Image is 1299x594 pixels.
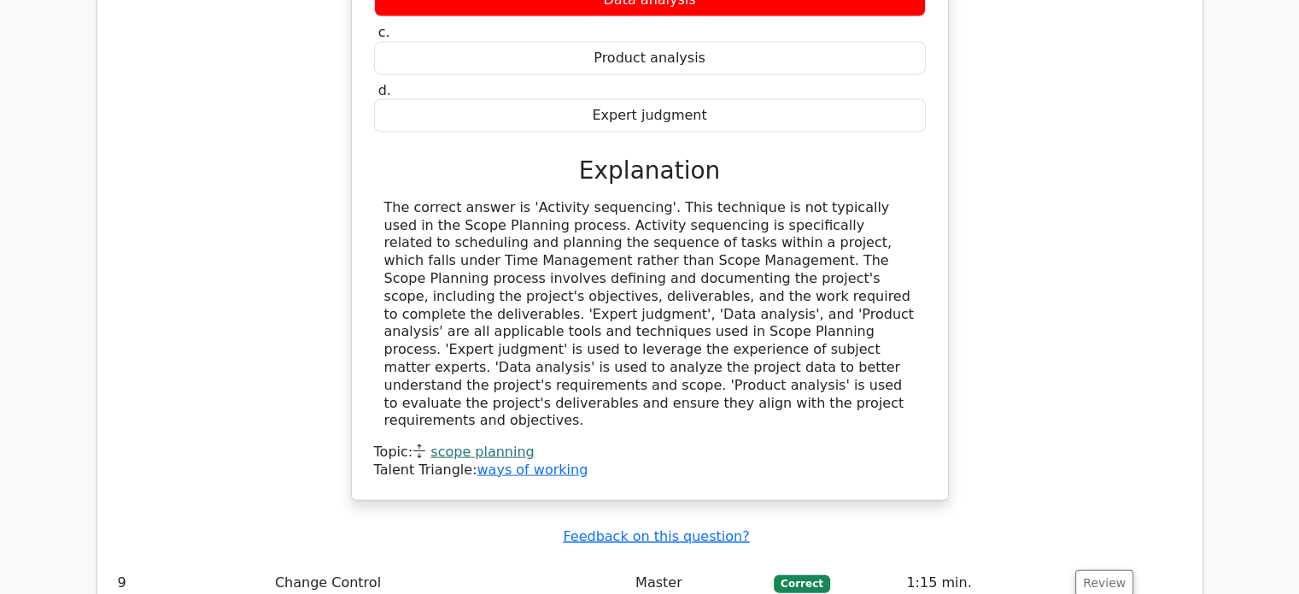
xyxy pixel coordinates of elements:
[563,528,749,544] a: Feedback on this question?
[430,444,534,460] a: scope planning
[374,42,926,75] div: Product analysis
[384,199,916,430] div: The correct answer is 'Activity sequencing'. This technique is not typically used in the Scope Pl...
[774,575,829,592] span: Correct
[378,24,390,40] span: c.
[374,444,926,462] div: Topic:
[384,156,916,185] h3: Explanation
[374,444,926,479] div: Talent Triangle:
[378,82,391,98] span: d.
[477,462,588,478] a: ways of working
[374,99,926,132] div: Expert judgment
